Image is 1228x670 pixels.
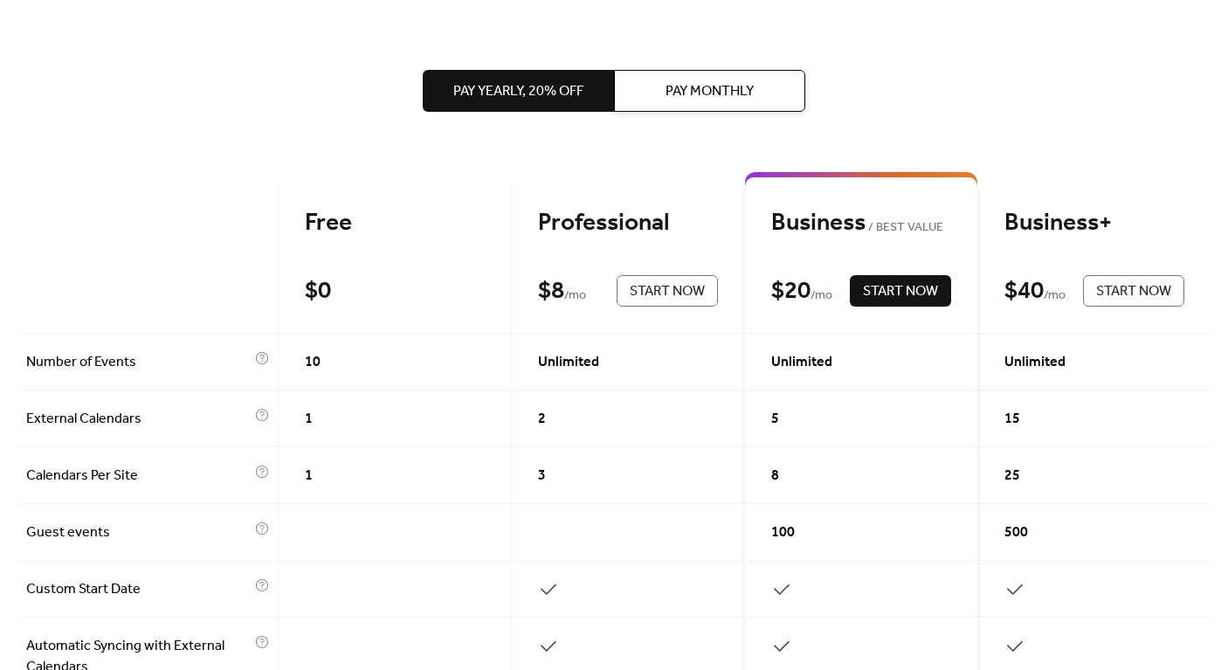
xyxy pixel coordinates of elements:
span: 3 [538,466,546,487]
span: 1 [305,409,313,430]
button: Start Now [1083,275,1184,307]
span: Start Now [630,281,705,302]
span: Unlimited [538,352,599,373]
span: BEST VALUE [866,218,943,238]
div: Free [305,208,485,238]
div: $ 0 [305,276,331,307]
span: Unlimited [771,352,832,373]
button: Pay Monthly [614,70,805,112]
span: Start Now [863,281,938,302]
span: 100 [771,522,795,543]
span: 10 [305,352,321,373]
span: 2 [538,409,546,430]
div: Business [771,208,951,238]
span: Custom Start Date [26,579,251,600]
span: 1 [305,466,313,487]
span: 500 [1004,522,1028,543]
span: External Calendars [26,409,251,430]
span: Pay Monthly [666,81,754,102]
span: Start Now [1096,281,1171,302]
div: $ 8 [538,276,564,307]
span: Pay Yearly, 20% off [453,81,583,102]
span: Calendars Per Site [26,466,251,487]
span: 5 [771,409,779,430]
div: Professional [538,208,718,238]
span: Unlimited [1004,352,1066,373]
button: Start Now [850,275,951,307]
span: Guest events [26,522,251,543]
div: Business+ [1004,208,1184,238]
span: / mo [564,286,586,307]
span: / mo [811,286,832,307]
button: Pay Yearly, 20% off [423,70,614,112]
span: 25 [1004,466,1020,487]
button: Start Now [617,275,718,307]
span: 8 [771,466,779,487]
span: 15 [1004,409,1020,430]
div: $ 20 [771,276,811,307]
span: / mo [1044,286,1066,307]
div: $ 40 [1004,276,1044,307]
span: Number of Events [26,352,251,373]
